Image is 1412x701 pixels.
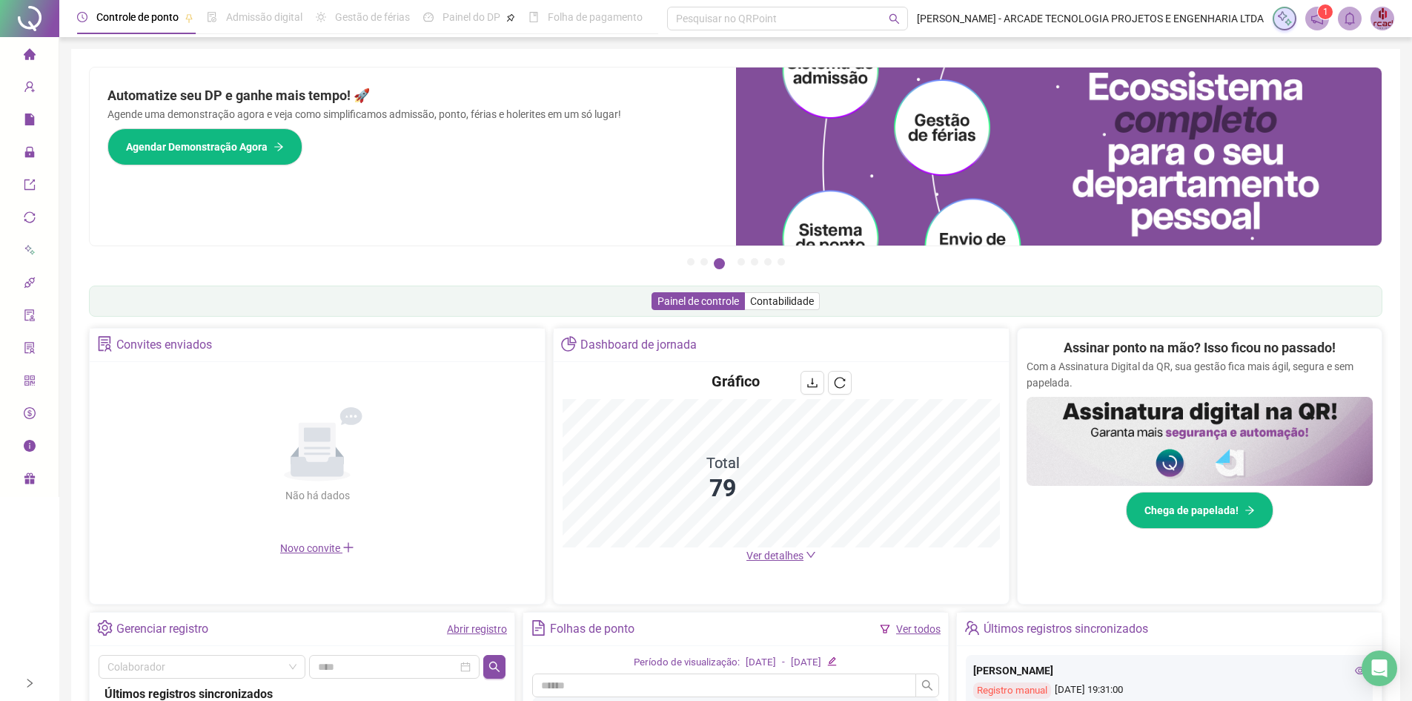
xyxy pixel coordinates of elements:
span: sun [316,12,326,22]
span: Painel do DP [443,11,500,23]
span: dashboard [423,12,434,22]
span: file-done [207,12,217,22]
span: right [24,678,35,688]
span: download [806,377,818,389]
button: Agendar Demonstração Agora [107,128,302,165]
span: export [24,172,36,202]
div: Dashboard de jornada [580,332,697,358]
button: 3 [714,258,725,269]
span: down [806,550,816,560]
button: 2 [700,258,708,266]
span: bell [1343,12,1356,25]
button: 4 [738,258,745,266]
span: info-circle [24,433,36,463]
span: search [488,661,500,673]
img: sparkle-icon.fc2bf0ac1784a2077858766a79e2daf3.svg [1276,10,1293,27]
img: 12371 [1371,7,1393,30]
div: - [782,655,785,671]
span: filter [880,624,890,634]
div: Não há dados [249,487,385,504]
h2: Assinar ponto na mão? Isso ficou no passado! [1064,338,1336,358]
span: eye [1355,665,1365,676]
button: Chega de papelada! [1126,492,1273,529]
img: banner%2F02c71560-61a6-44d4-94b9-c8ab97240462.png [1027,397,1373,486]
span: file [24,107,36,136]
span: api [24,270,36,300]
span: search [889,13,900,24]
div: Últimos registros sincronizados [984,616,1148,642]
span: Gestão de férias [335,11,410,23]
a: Ver detalhes down [746,550,816,562]
span: edit [827,656,837,666]
span: 1 [1323,7,1328,17]
span: [PERSON_NAME] - ARCADE TECNOLOGIA PROJETOS E ENGENHARIA LTDA [917,10,1264,27]
span: qrcode [24,368,36,398]
span: arrow-right [274,142,284,152]
button: 7 [778,258,785,266]
div: Open Intercom Messenger [1362,651,1397,686]
span: pushpin [185,13,193,22]
button: 1 [687,258,695,266]
span: reload [834,377,846,389]
span: Novo convite [280,542,354,554]
span: solution [97,336,113,352]
span: arrow-right [1244,505,1255,516]
span: Painel de controle [657,295,739,307]
span: pushpin [506,13,515,22]
span: home [24,42,36,71]
span: book [528,12,539,22]
span: Controle de ponto [96,11,179,23]
p: Agende uma demonstração agora e veja como simplificamos admissão, ponto, férias e holerites em um... [107,106,718,122]
img: banner%2Fd57e337e-a0d3-4837-9615-f134fc33a8e6.png [736,68,1382,246]
div: [DATE] [746,655,776,671]
span: clock-circle [77,12,87,22]
div: [DATE] 19:31:00 [973,682,1365,700]
span: Admissão digital [226,11,302,23]
a: Abrir registro [447,623,507,635]
span: Folha de pagamento [548,11,643,23]
span: plus [342,542,354,553]
button: 6 [764,258,772,266]
div: Registro manual [973,682,1051,700]
button: 5 [751,258,758,266]
div: Convites enviados [116,332,212,358]
span: setting [97,620,113,636]
span: sync [24,205,36,234]
span: solution [24,335,36,365]
div: Período de visualização: [634,655,740,671]
span: Chega de papelada! [1144,502,1239,519]
span: lock [24,139,36,169]
a: Ver todos [896,623,941,635]
h4: Gráfico [712,371,760,392]
span: Ver detalhes [746,550,803,562]
span: Contabilidade [750,295,814,307]
span: Agendar Demonstração Agora [126,139,268,155]
span: file-text [531,620,546,636]
div: Gerenciar registro [116,616,208,642]
span: search [921,679,933,691]
span: gift [24,466,36,496]
sup: 1 [1318,4,1333,19]
div: [DATE] [791,655,821,671]
span: notification [1310,12,1324,25]
h2: Automatize seu DP e ganhe mais tempo! 🚀 [107,85,718,106]
div: Folhas de ponto [550,616,634,642]
span: pie-chart [561,336,577,352]
span: audit [24,303,36,332]
div: [PERSON_NAME] [973,662,1365,679]
p: Com a Assinatura Digital da QR, sua gestão fica mais ágil, segura e sem papelada. [1027,358,1373,391]
span: user-add [24,74,36,104]
span: dollar [24,401,36,430]
span: team [964,620,980,636]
